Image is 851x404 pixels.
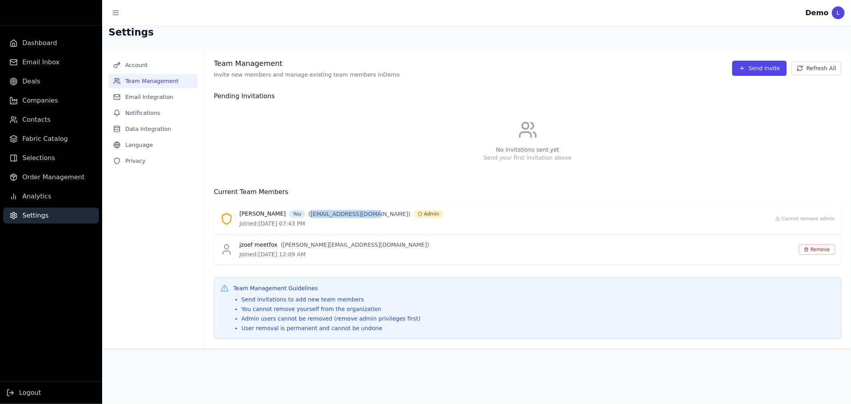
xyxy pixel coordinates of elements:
[792,61,841,75] button: Refresh All
[799,244,835,255] button: Remove
[109,106,197,120] button: Notifications
[3,93,99,109] a: Companies
[241,305,421,313] li: You cannot remove yourself from the organization
[233,284,421,292] h3: Team Management Guidelines
[308,210,411,218] p: ( [EMAIL_ADDRESS][DOMAIN_NAME] )
[22,115,51,125] span: Contacts
[3,131,99,147] a: Fabric Catalog
[22,77,40,86] span: Deals
[3,208,99,224] a: Settings
[3,35,99,51] a: Dashboard
[3,150,99,166] a: Selections
[109,138,197,152] button: Language
[22,172,85,182] span: Order Management
[6,388,41,398] button: Logout
[239,210,305,218] p: [PERSON_NAME]
[214,71,400,79] p: Invite new members and manage existing team members in Demo
[289,210,305,218] span: You
[22,38,57,48] span: Dashboard
[214,58,400,69] h3: Team Management
[22,153,55,163] span: Selections
[832,6,845,19] div: L
[109,58,197,72] button: Account
[109,154,197,168] button: Privacy
[239,241,278,249] p: jzoef meetfox
[214,91,841,101] h4: Pending Invitations
[775,216,835,222] div: Cannot remove admin
[3,169,99,185] a: Order Management
[3,112,99,128] a: Contacts
[414,210,443,218] span: Admin
[241,324,421,332] li: User removal is permanent and cannot be undone
[281,241,429,249] p: ( [PERSON_NAME][EMAIL_ADDRESS][DOMAIN_NAME] )
[109,122,197,136] button: Data Integration
[19,388,41,398] span: Logout
[239,220,305,228] span: Joined: [DATE] 07:43 PM
[109,6,123,20] button: Toggle sidebar
[239,250,306,258] span: Joined: [DATE] 12:09 AM
[214,146,841,154] p: No invitations sent yet
[241,295,421,303] li: Send invitations to add new team members
[806,7,829,18] div: Demo
[241,315,421,323] li: Admin users cannot be removed (remove admin privileges first)
[109,90,197,104] button: Email Integration
[3,73,99,89] a: Deals
[214,154,841,162] p: Send your first invitation above
[22,96,58,105] span: Companies
[3,54,99,70] a: Email Inbox
[732,61,787,76] button: Send Invite
[109,26,154,39] h1: Settings
[109,74,197,88] button: Team Management
[3,188,99,204] a: Analytics
[214,187,841,197] h4: Current Team Members
[22,211,49,220] span: Settings
[22,192,51,201] span: Analytics
[22,57,59,67] span: Email Inbox
[22,134,68,144] span: Fabric Catalog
